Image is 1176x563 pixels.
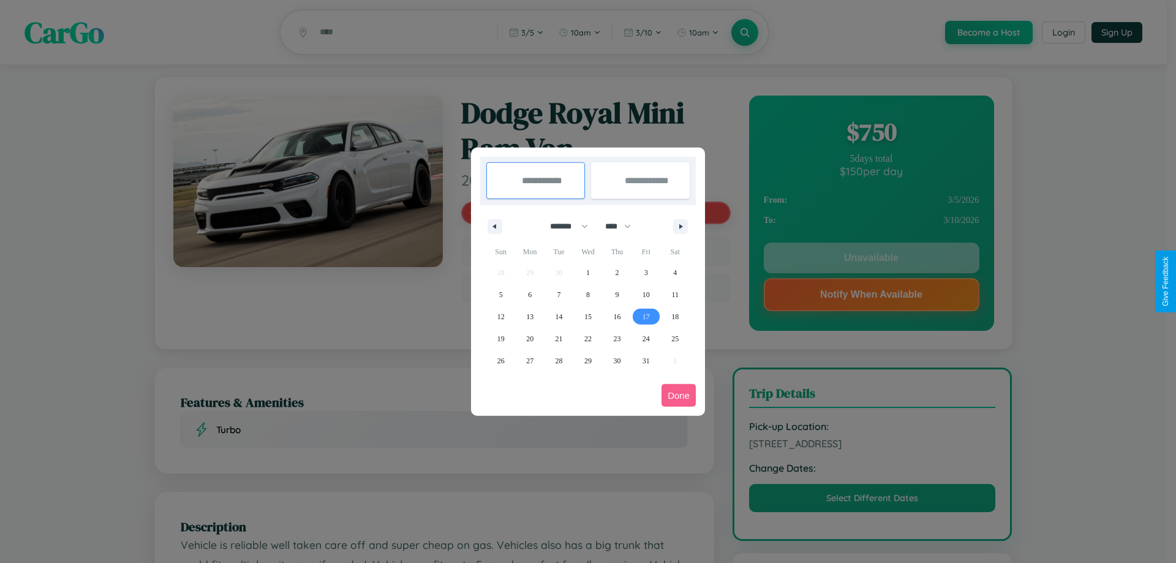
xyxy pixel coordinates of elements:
span: 9 [615,284,619,306]
span: 2 [615,262,619,284]
span: 28 [556,350,563,372]
span: 23 [613,328,620,350]
button: 12 [486,306,515,328]
button: 15 [573,306,602,328]
span: 15 [584,306,592,328]
span: 18 [671,306,679,328]
button: 20 [515,328,544,350]
button: 13 [515,306,544,328]
button: 19 [486,328,515,350]
span: 27 [526,350,533,372]
span: 11 [671,284,679,306]
span: 10 [643,284,650,306]
span: 7 [557,284,561,306]
button: 7 [545,284,573,306]
span: 20 [526,328,533,350]
span: 30 [613,350,620,372]
button: 30 [603,350,631,372]
button: 26 [486,350,515,372]
button: 17 [631,306,660,328]
span: 17 [643,306,650,328]
span: Tue [545,242,573,262]
span: 31 [643,350,650,372]
button: Done [661,384,696,407]
span: Sun [486,242,515,262]
button: 14 [545,306,573,328]
span: Mon [515,242,544,262]
button: 24 [631,328,660,350]
button: 27 [515,350,544,372]
button: 23 [603,328,631,350]
button: 9 [603,284,631,306]
span: 1 [586,262,590,284]
button: 3 [631,262,660,284]
button: 22 [573,328,602,350]
span: Thu [603,242,631,262]
span: Sat [661,242,690,262]
button: 16 [603,306,631,328]
button: 21 [545,328,573,350]
button: 2 [603,262,631,284]
span: 19 [497,328,505,350]
div: Give Feedback [1161,257,1170,306]
button: 18 [661,306,690,328]
span: 12 [497,306,505,328]
span: 3 [644,262,648,284]
span: 29 [584,350,592,372]
span: Fri [631,242,660,262]
span: Wed [573,242,602,262]
button: 28 [545,350,573,372]
button: 4 [661,262,690,284]
button: 6 [515,284,544,306]
button: 5 [486,284,515,306]
span: 6 [528,284,532,306]
span: 14 [556,306,563,328]
button: 11 [661,284,690,306]
button: 10 [631,284,660,306]
span: 4 [673,262,677,284]
span: 16 [613,306,620,328]
button: 25 [661,328,690,350]
button: 31 [631,350,660,372]
span: 22 [584,328,592,350]
span: 21 [556,328,563,350]
button: 29 [573,350,602,372]
span: 26 [497,350,505,372]
button: 8 [573,284,602,306]
span: 25 [671,328,679,350]
span: 24 [643,328,650,350]
button: 1 [573,262,602,284]
span: 8 [586,284,590,306]
span: 5 [499,284,503,306]
span: 13 [526,306,533,328]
